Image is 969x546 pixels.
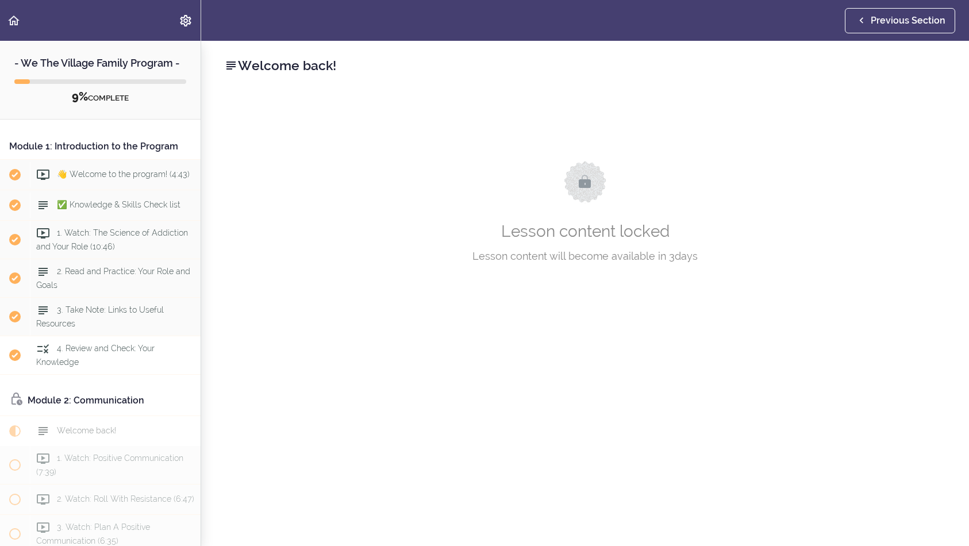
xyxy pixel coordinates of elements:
[57,494,194,503] span: 2. Watch: Roll With Resistance (6:47)
[36,228,188,251] span: 1. Watch: The Science of Addiction and Your Role (10:46)
[235,103,935,322] div: Lesson content locked
[845,8,955,33] a: Previous Section
[871,14,945,28] span: Previous Section
[666,250,698,262] span: days
[57,200,180,209] span: ✅ Knowledge & Skills Check list
[36,522,150,545] span: 3. Watch: Plan A Positive Communication (6:35)
[14,90,186,105] div: COMPLETE
[293,248,878,265] div: Lesson content will become available in
[57,426,116,435] span: Welcome back!
[669,250,675,262] span: 3
[179,14,193,28] svg: Settings Menu
[36,453,183,476] span: 1. Watch: Positive Communication (7:39)
[7,14,21,28] svg: Back to course curriculum
[224,56,946,75] h2: Welcome back!
[36,267,190,289] span: 2. Read and Practice: Your Role and Goals
[36,305,164,328] span: 3. Take Note: Links to Useful Resources
[72,90,88,103] span: 9%
[36,344,155,366] span: 4. Review and Check: Your Knowledge
[57,170,190,179] span: 👋 Welcome to the program! (4:43)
